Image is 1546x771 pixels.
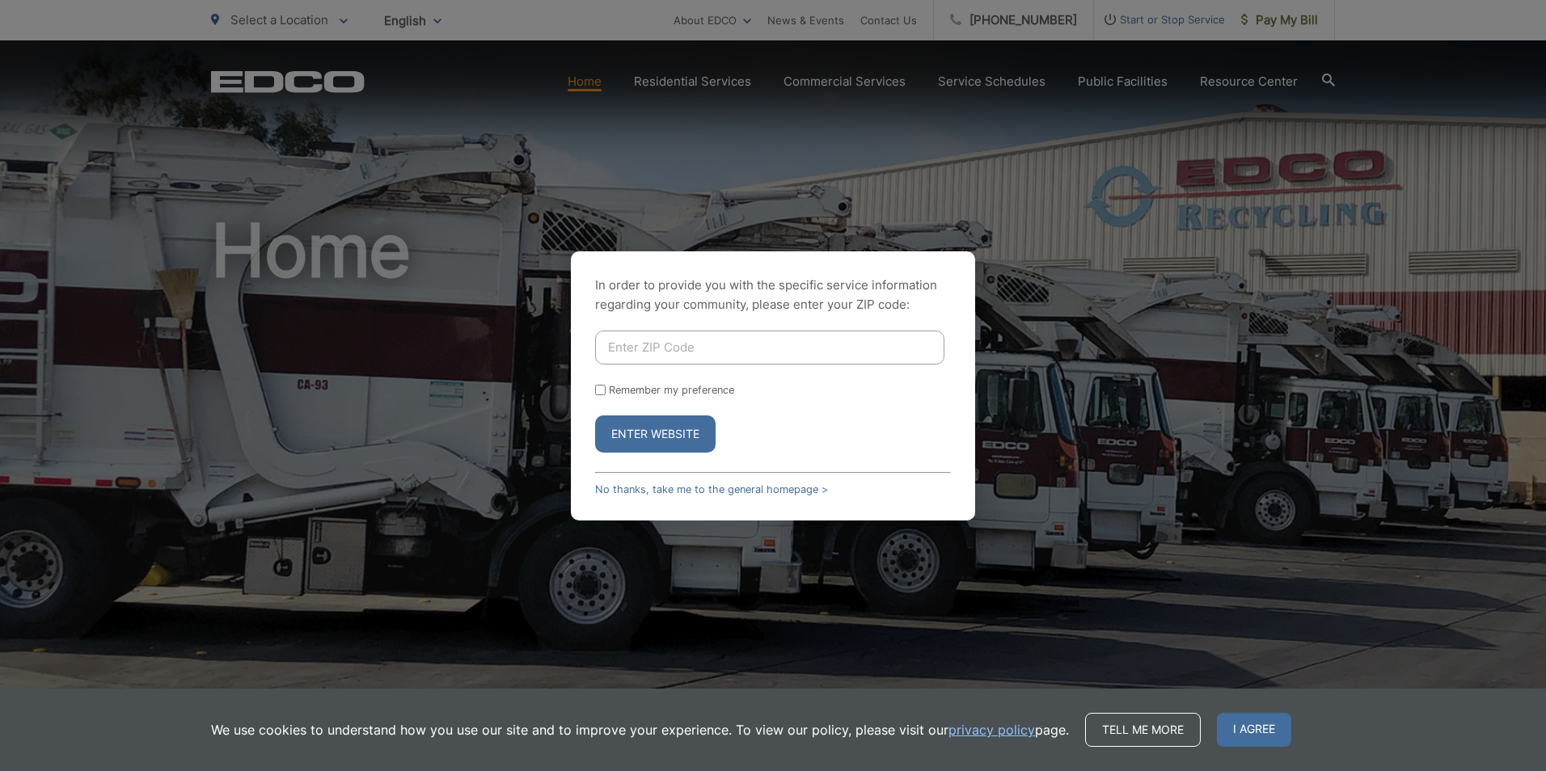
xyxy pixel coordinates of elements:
p: In order to provide you with the specific service information regarding your community, please en... [595,276,951,314]
button: Enter Website [595,415,716,453]
a: No thanks, take me to the general homepage > [595,483,828,495]
a: privacy policy [948,720,1035,739]
p: We use cookies to understand how you use our site and to improve your experience. To view our pol... [211,720,1069,739]
label: Remember my preference [609,384,734,396]
a: Tell me more [1085,713,1201,747]
input: Enter ZIP Code [595,331,944,364]
span: I agree [1217,713,1291,747]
